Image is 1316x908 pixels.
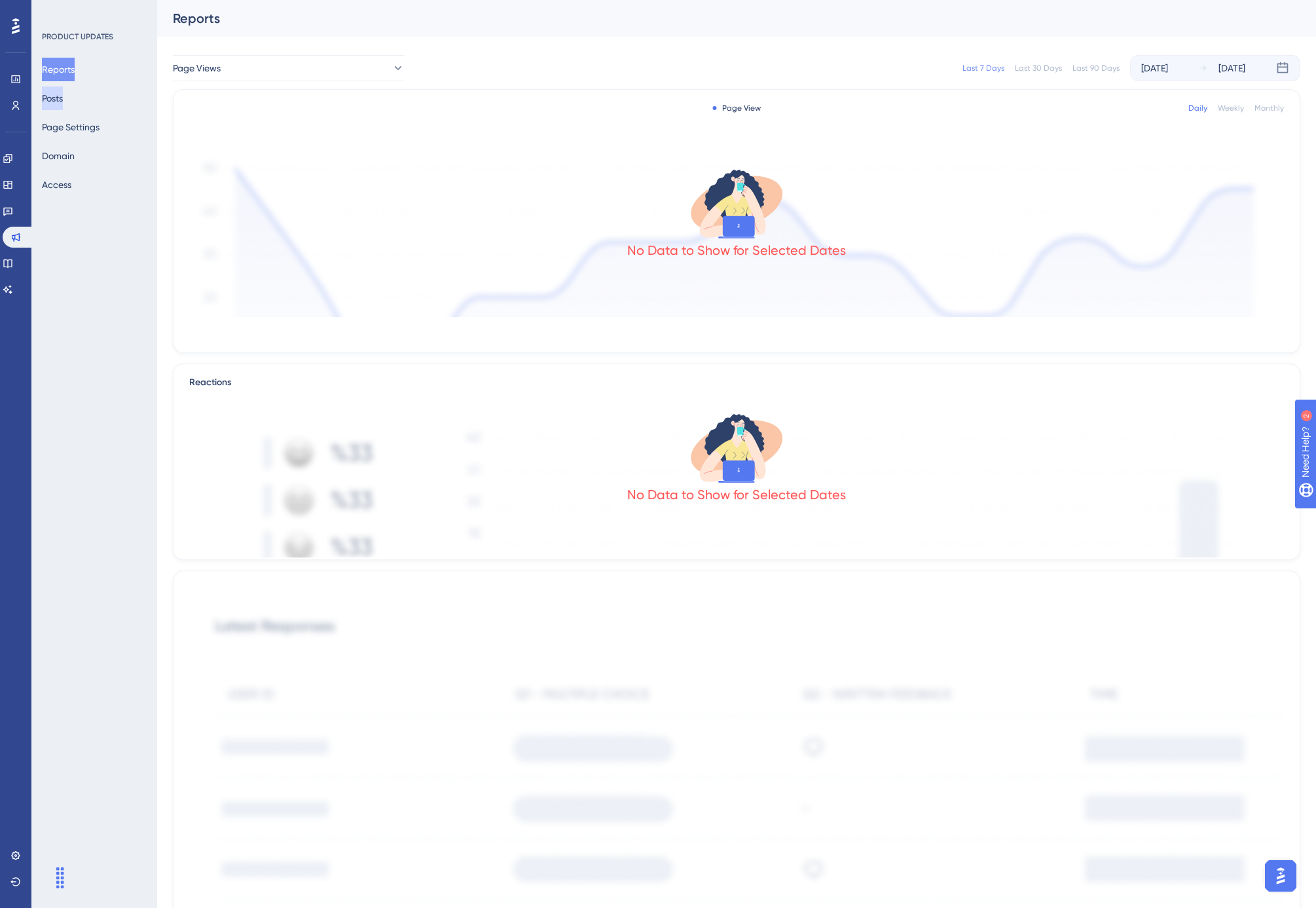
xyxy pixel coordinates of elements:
div: 2 [90,7,94,17]
div: Last 7 Days [962,63,1004,73]
div: Monthly [1254,103,1284,113]
span: Page Views [173,60,221,76]
div: Last 90 Days [1072,63,1120,73]
div: Reports [173,9,1268,28]
div: No Data to Show for Selected Dates [627,241,846,259]
button: Page Settings [42,115,100,139]
div: [DATE] [1141,60,1168,76]
div: Reactions [189,375,1284,390]
div: Drag [50,858,71,898]
div: Weekly [1218,103,1244,113]
button: Domain [42,144,75,168]
button: Reports [42,58,75,81]
div: Daily [1188,103,1207,113]
button: Page Views [173,55,405,81]
div: [DATE] [1218,60,1245,76]
div: Last 30 Days [1015,63,1062,73]
div: No Data to Show for Selected Dates [627,485,846,504]
div: Page View [713,103,761,113]
iframe: UserGuiding AI Assistant Launcher [1261,856,1300,896]
span: Need Help? [31,3,82,19]
button: Posts [42,86,63,110]
button: Access [42,173,71,197]
div: PRODUCT UPDATES [42,31,113,42]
